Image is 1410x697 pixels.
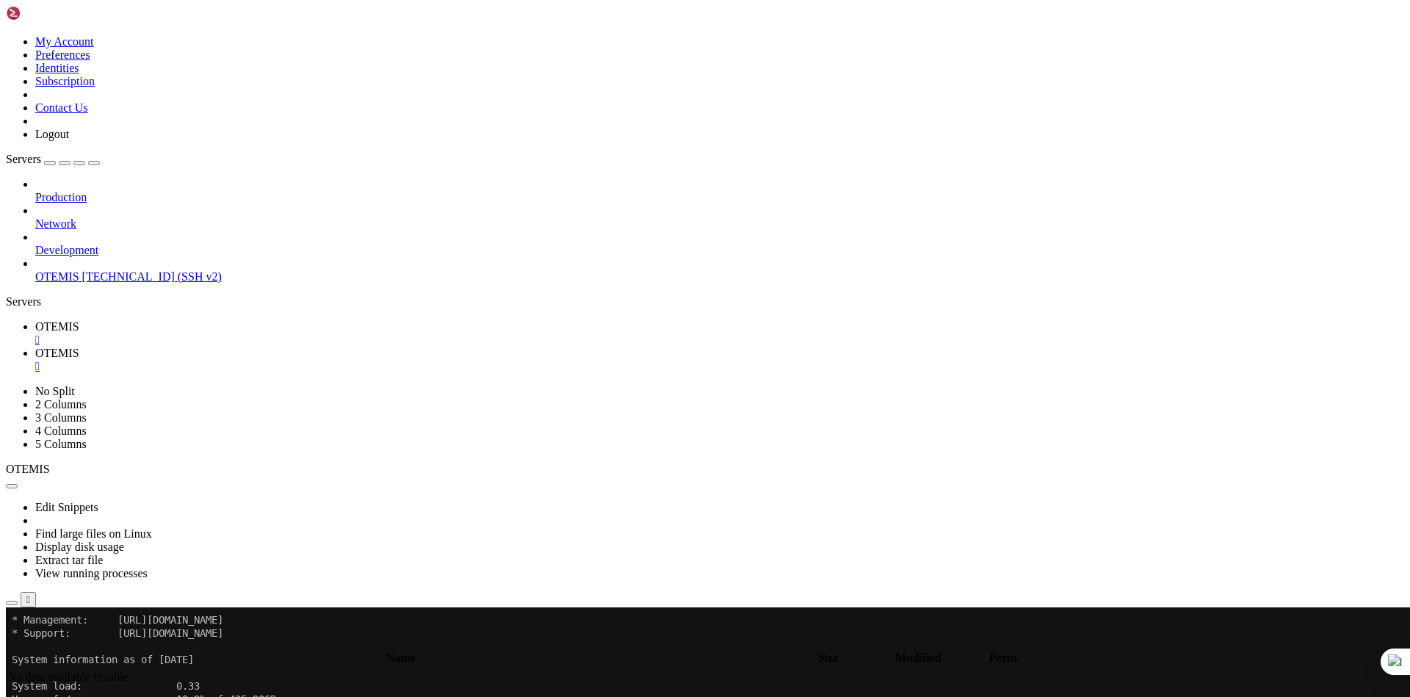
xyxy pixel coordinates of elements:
[35,270,1404,284] a: OTEMIS [TECHNICAL_ID] (SSH v2)
[6,561,1219,574] x-row: : $ ls
[6,72,1219,85] x-row: System load: 0.33
[35,217,76,230] span: Network
[35,501,98,513] a: Edit Snippets
[382,575,405,587] span: docs
[6,19,1219,32] x-row: * Support: [URL][DOMAIN_NAME]
[35,425,87,437] a: 4 Columns
[35,320,79,333] span: OTEMIS
[6,295,1404,308] div: Servers
[6,508,1219,521] x-row: : $ cd /opt/otemis/otemis-core/
[35,438,87,450] a: 5 Columns
[6,549,117,560] span: mohie@otemis-reload
[6,244,1219,257] x-row: [URL][DOMAIN_NAME]
[35,398,87,411] a: 2 Columns
[6,350,1219,363] x-row: 10 additional security updates can be applied with ESM Apps.
[795,651,860,665] th: Size: activate to sort column ascending
[35,347,79,359] span: OTEMIS
[35,554,103,566] a: Extract tar file
[123,522,258,534] span: /opt/otemis/otemis-core
[6,535,35,547] span: certs
[6,588,117,600] span: mohie@otemis-reload
[6,574,1219,588] x-row: docker-compose.yml docker-compose.yml.backup README.md
[976,651,1033,665] th: Perm.: activate to sort column ascending
[6,429,1219,442] x-row: : $ ls
[458,535,499,547] span: scripts
[862,651,975,665] th: Modified: activate to sort column ascending
[6,509,117,521] span: mohie@otemis-reload
[6,138,1219,151] x-row: Processes: 222
[35,178,1404,204] li: Production
[123,509,129,521] span: ~
[35,257,1404,284] li: OTEMIS [TECHNICAL_ID] (SSH v2)
[6,323,1219,336] x-row: To see these additional updates run: apt list --upgradable
[6,153,41,165] span: Servers
[21,592,36,607] button: 
[35,204,1404,231] li: Network
[6,455,1219,469] x-row: : $ cd /opt/
[6,217,1219,231] x-row: just raised the bar for easy, resilient and secure K8s cluster deployment.
[6,46,1219,59] x-row: System information as of [DATE]
[35,385,75,397] a: No Split
[6,151,1219,165] x-row: Users logged in: 0
[123,456,129,468] span: ~
[123,549,258,560] span: /opt/otemis/otemis-core
[35,333,1404,347] a: 
[7,670,1007,685] td: No data available in table
[6,430,117,441] span: mohie@otemis-reload
[6,482,1219,495] x-row: : $ cd /opt/otemis/
[6,456,117,468] span: mohie@otemis-reload
[35,75,95,87] a: Subscription
[382,535,405,547] span: docs
[6,270,1219,284] x-row: Expanded Security Maintenance for Applications is not enabled.
[6,402,1219,416] x-row: *** System restart required ***
[123,588,258,600] span: /opt/otemis/otemis-core
[35,244,1404,257] a: Development
[6,112,1219,125] x-row: Swap usage: 2%
[35,62,79,74] a: Identities
[6,125,1219,138] x-row: Temperature: 48.0 C
[35,231,1404,257] li: Development
[35,217,1404,231] a: Network
[6,416,1219,429] x-row: Last login: [DATE] from [TECHNICAL_ID]
[6,495,1219,508] x-row: otemis-api/ otemis-collectors/ otemis-core/ otemis-frontend/ wazuh-collector/
[6,483,117,494] span: mohie@otemis-reload
[35,191,1404,204] a: Production
[6,85,1219,98] x-row: Usage of /: 10.9% of 435.90GB
[6,153,100,165] a: Servers
[6,463,50,475] span: OTEMIS
[123,430,129,441] span: ~
[6,165,1219,178] x-row: IPv4 address for enp0s31f6: [TECHNICAL_ID]
[35,347,1404,373] a: OTEMIS
[35,360,1404,373] a: 
[35,541,124,553] a: Display disk usage
[47,535,82,547] span: config
[6,535,1219,548] x-row: docker-compose.yml docker-compose.yml.backup README.md
[6,521,1219,535] x-row: : $ ls
[6,310,1219,323] x-row: 1 of these updates is a standard security update.
[35,128,69,140] a: Logout
[6,443,59,455] span: Documents
[35,567,148,579] a: View running processes
[94,575,117,587] span: data
[123,562,258,574] span: /opt/otemis/otemis-core
[82,270,222,283] span: [TECHNICAL_ID] (SSH v2)
[6,6,1219,19] x-row: * Management: [URL][DOMAIN_NAME]
[7,651,794,665] th: Name: activate to sort column descending
[6,6,90,21] img: Shellngn
[35,411,87,424] a: 3 Columns
[35,48,90,61] a: Preferences
[35,270,79,283] span: OTEMIS
[6,469,1219,482] x-row: backup/ containerd/ otemis/
[6,98,1219,112] x-row: Memory usage: 15%
[6,562,117,574] span: mohie@otemis-reload
[35,101,88,114] a: Contact Us
[123,483,129,494] span: ~
[6,178,1219,191] x-row: IPv6 address for enp0s31f6: [TECHNICAL_ID]
[35,35,94,48] a: My Account
[6,575,35,587] span: certs
[35,244,98,256] span: Development
[458,575,499,587] span: scripts
[6,548,1219,561] x-row: : $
